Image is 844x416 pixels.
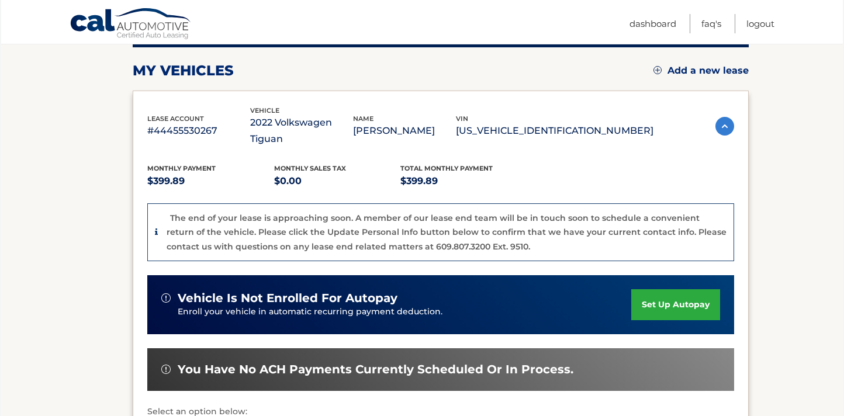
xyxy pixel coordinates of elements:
[746,14,774,33] a: Logout
[70,8,192,41] a: Cal Automotive
[250,115,353,147] p: 2022 Volkswagen Tiguan
[653,66,662,74] img: add.svg
[353,123,456,139] p: [PERSON_NAME]
[178,306,631,318] p: Enroll your vehicle in automatic recurring payment deduction.
[701,14,721,33] a: FAQ's
[629,14,676,33] a: Dashboard
[274,164,346,172] span: Monthly sales Tax
[456,123,653,139] p: [US_VEHICLE_IDENTIFICATION_NUMBER]
[133,62,234,79] h2: my vehicles
[400,173,527,189] p: $399.89
[147,173,274,189] p: $399.89
[274,173,401,189] p: $0.00
[147,164,216,172] span: Monthly Payment
[715,117,734,136] img: accordion-active.svg
[400,164,493,172] span: Total Monthly Payment
[631,289,720,320] a: set up autopay
[167,213,727,252] p: The end of your lease is approaching soon. A member of our lease end team will be in touch soon t...
[161,365,171,374] img: alert-white.svg
[653,65,749,77] a: Add a new lease
[353,115,373,123] span: name
[147,115,204,123] span: lease account
[456,115,468,123] span: vin
[178,291,397,306] span: vehicle is not enrolled for autopay
[161,293,171,303] img: alert-white.svg
[250,106,279,115] span: vehicle
[147,123,250,139] p: #44455530267
[178,362,573,377] span: You have no ACH payments currently scheduled or in process.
